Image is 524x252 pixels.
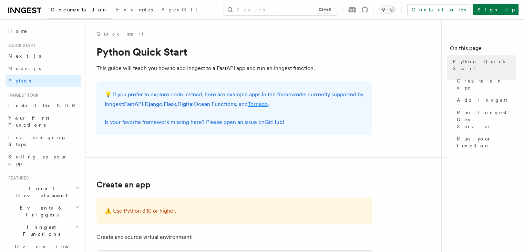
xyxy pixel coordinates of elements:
[105,206,364,216] p: ⚠️ Use Python 3.10 or higher.
[6,221,81,240] button: Inngest Functions
[473,4,518,15] a: Sign Up
[51,7,108,12] span: Documentation
[6,151,81,170] a: Setting up your app
[407,4,470,15] a: Contact sales
[454,106,516,133] a: Run Inngest Dev Server
[450,55,516,75] a: Python Quick Start
[6,175,29,181] span: Features
[6,131,81,151] a: Leveraging Steps
[6,43,35,48] span: Quick start
[8,66,41,71] span: Node.js
[96,232,372,242] p: Create and source virtual environment:
[450,44,516,55] h4: On this page
[454,133,516,152] a: Run your function
[8,103,80,108] span: Install the SDK
[124,101,143,107] a: FastAPI
[6,224,74,238] span: Inngest Functions
[6,185,75,199] span: Local Development
[454,94,516,106] a: Add Inngest
[454,75,516,94] a: Create an app
[6,99,81,112] a: Install the SDK
[8,78,33,84] span: Python
[6,93,39,98] span: Inngest tour
[8,28,28,35] span: Home
[224,4,337,15] button: Search...Ctrl+K
[457,77,516,91] span: Create an app
[6,204,75,218] span: Events & Triggers
[8,115,49,128] span: Your first Functions
[161,7,198,12] span: AgentKit
[105,117,364,127] p: Is your favorite framework missing here? Please open an issue on !
[96,46,372,58] h1: Python Quick Start
[6,50,81,62] a: Next.js
[96,64,372,73] p: This guide will teach you how to add Inngest to a FastAPI app and run an Inngest function.
[8,135,66,147] span: Leveraging Steps
[15,244,86,249] span: Overview
[8,154,68,166] span: Setting up your app
[96,180,151,190] a: Create an app
[6,112,81,131] a: Your first Functions
[177,101,236,107] a: DigitalOcean Functions
[157,2,202,19] a: AgentKit
[6,202,81,221] button: Events & Triggers
[6,182,81,202] button: Local Development
[248,101,268,107] a: Tornado
[457,97,507,104] span: Add Inngest
[96,30,143,37] a: Quick start
[379,6,396,14] button: Toggle dark mode
[453,58,516,72] span: Python Quick Start
[116,7,153,12] span: Examples
[457,109,516,130] span: Run Inngest Dev Server
[317,6,333,13] kbd: Ctrl+K
[105,90,364,109] p: 💡 If you prefer to explore code instead, here are example apps in the frameworks currently suppor...
[6,75,81,87] a: Python
[6,62,81,75] a: Node.js
[164,101,176,107] a: Flask
[112,2,157,19] a: Examples
[8,53,41,59] span: Next.js
[47,2,112,19] a: Documentation
[145,101,162,107] a: Django
[6,25,81,37] a: Home
[457,135,516,149] span: Run your function
[265,119,283,125] a: GitHub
